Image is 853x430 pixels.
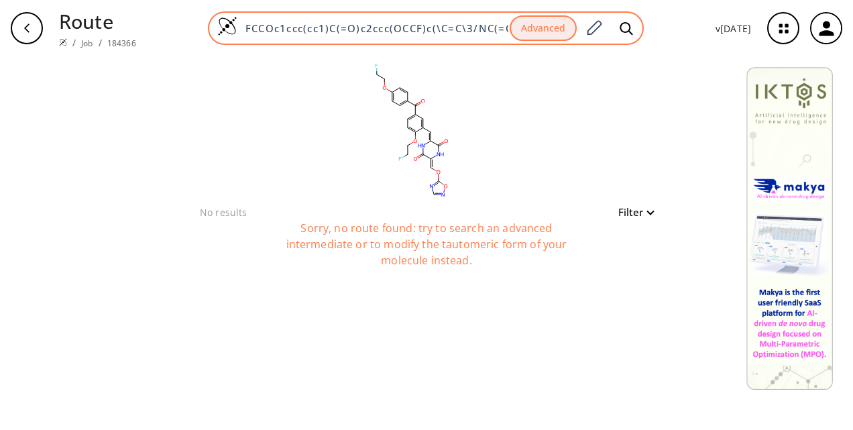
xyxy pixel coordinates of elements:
svg: FCCOc1ccc(cc1)C(=O)c2ccc(OCCF)c(\C=C\3/NC(=O)\C(=C\Oc4oncn4)\NC3=O)c2 [278,56,546,204]
button: Filter [610,207,653,217]
a: 184366 [107,38,136,49]
li: / [99,36,102,50]
div: Sorry, no route found: try to search an advanced intermediate or to modify the tautomeric form of... [259,220,594,287]
p: v [DATE] [716,21,751,36]
img: Banner [746,67,833,390]
p: Route [59,7,136,36]
img: Logo Spaya [217,16,237,36]
img: Spaya logo [59,38,67,46]
input: Enter SMILES [237,21,510,35]
a: Job [81,38,93,49]
button: Advanced [510,15,577,42]
p: No results [200,205,247,219]
li: / [72,36,76,50]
